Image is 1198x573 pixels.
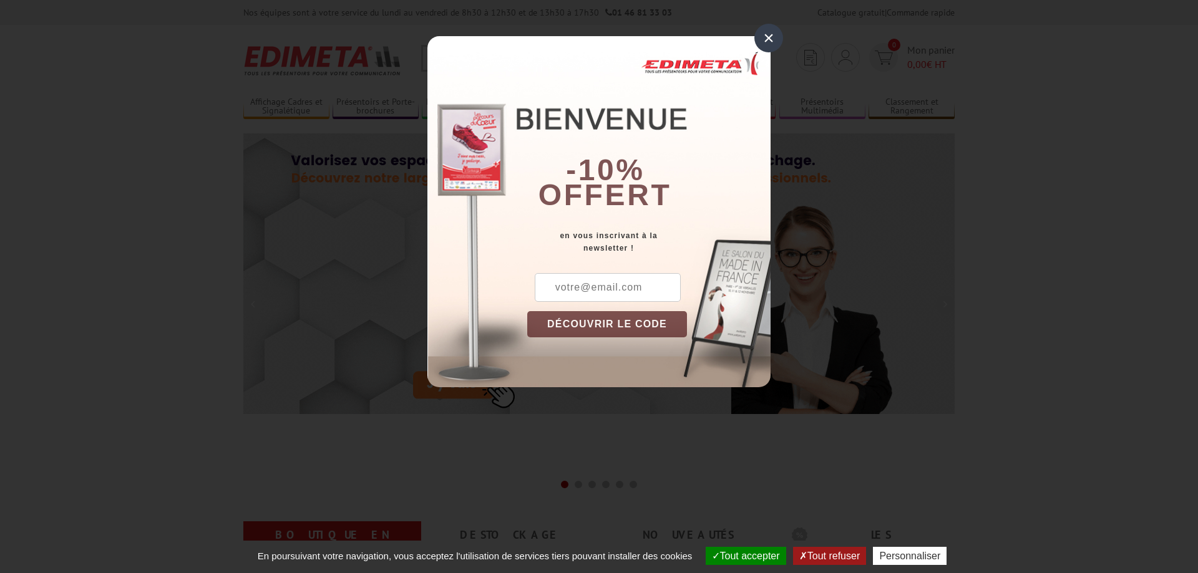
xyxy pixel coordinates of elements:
[527,229,771,254] div: en vous inscrivant à la newsletter !
[538,178,672,211] font: offert
[873,547,947,565] button: Personnaliser (fenêtre modale)
[566,153,645,186] b: -10%
[251,551,699,561] span: En poursuivant votre navigation, vous acceptez l'utilisation de services tiers pouvant installer ...
[754,24,783,52] div: ×
[793,547,866,565] button: Tout refuser
[706,547,786,565] button: Tout accepter
[527,311,687,337] button: DÉCOUVRIR LE CODE
[535,273,681,302] input: votre@email.com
